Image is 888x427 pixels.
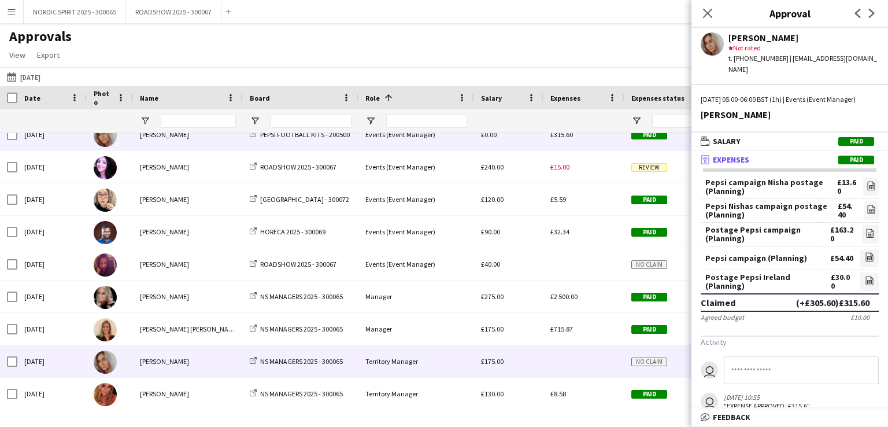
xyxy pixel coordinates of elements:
[358,248,474,280] div: Events (Event Manager)
[631,116,642,126] button: Open Filter Menu
[94,89,112,106] span: Photo
[386,114,467,128] input: Role Filter Input
[133,151,243,183] div: [PERSON_NAME]
[631,228,667,237] span: Paid
[691,6,888,21] h3: Approval
[705,273,831,290] div: Postage Pepsi Ireland (Planning)
[724,402,810,410] div: "EXPENSE APPROVED: £315.6"
[17,345,87,377] div: [DATE]
[838,202,857,219] div: £54.40
[481,292,504,301] span: £275.00
[550,94,580,102] span: Expenses
[631,163,667,172] span: Review
[713,136,741,146] span: Salary
[94,253,117,277] img: asha pindoria
[365,116,376,126] button: Open Filter Menu
[481,163,504,171] span: £240.00
[652,114,698,128] input: Expenses status Filter Input
[250,357,343,366] a: NS MANAGERS 2025 - 300065
[481,325,504,333] span: £175.00
[17,151,87,183] div: [DATE]
[701,109,879,120] div: [PERSON_NAME]
[713,154,749,165] span: Expenses
[550,292,578,301] span: £2 500.00
[701,297,735,308] div: Claimed
[260,163,336,171] span: ROADSHOW 2025 - 300067
[631,131,667,139] span: Paid
[550,389,566,398] span: £8.58
[250,325,343,333] a: NS MANAGERS 2025 - 300065
[250,227,325,236] a: HORECA 2025 - 300069
[481,260,500,268] span: £40.00
[728,43,879,53] div: Not rated
[631,260,667,269] span: No claim
[691,408,888,426] mat-expansion-panel-header: Feedback
[9,50,25,60] span: View
[5,47,30,62] a: View
[705,202,838,219] div: Pepsi Nishas campaign postage (Planning)
[358,119,474,150] div: Events (Event Manager)
[94,318,117,341] img: Sophie Anders Hyde
[705,254,807,263] div: Pepsi campaign (Planning)
[250,260,336,268] a: ROADSHOW 2025 - 300067
[126,1,221,23] button: ROADSHOW 2025 - 300067
[837,178,856,196] div: £13.60
[481,357,504,366] span: £175.00
[17,216,87,248] div: [DATE]
[133,248,243,280] div: [PERSON_NAME]
[37,50,60,60] span: Export
[17,248,87,280] div: [DATE]
[260,325,343,333] span: NS MANAGERS 2025 - 300065
[631,293,667,301] span: Paid
[358,345,474,377] div: Territory Manager
[260,130,350,139] span: PEPSI FOOTBALL KITS - 200500
[271,114,351,128] input: Board Filter Input
[701,313,744,322] div: Agreed budget
[831,273,854,290] div: £30.00
[5,70,43,84] button: [DATE]
[133,119,243,150] div: [PERSON_NAME]
[133,378,243,410] div: [PERSON_NAME]
[260,389,343,398] span: NS MANAGERS 2025 - 300065
[724,393,810,402] div: [DATE] 10:55
[140,94,158,102] span: Name
[17,119,87,150] div: [DATE]
[701,94,879,105] div: [DATE] 05:00-06:00 BST (1h) | Events (Event Manager)
[260,195,349,204] span: [GEOGRAPHIC_DATA] - 300072
[133,281,243,312] div: [PERSON_NAME]
[260,227,325,236] span: HORECA 2025 - 300069
[838,137,874,146] span: Paid
[481,227,500,236] span: £90.00
[94,124,117,147] img: beverley ward
[260,357,343,366] span: NS MANAGERS 2025 - 300065
[94,351,117,374] img: beverley ward
[481,389,504,398] span: £130.00
[161,114,236,128] input: Name Filter Input
[481,94,502,102] span: Salary
[691,132,888,150] mat-expansion-panel-header: SalaryPaid
[250,389,343,398] a: NS MANAGERS 2025 - 300065
[260,292,343,301] span: NS MANAGERS 2025 - 300065
[250,195,349,204] a: [GEOGRAPHIC_DATA] - 300072
[365,94,380,102] span: Role
[550,325,573,333] span: £715.87
[94,156,117,179] img: Tamzen Moore
[250,292,343,301] a: NS MANAGERS 2025 - 300065
[358,216,474,248] div: Events (Event Manager)
[705,178,837,196] div: Pepsi campaign Nisha postage (Planning)
[24,1,126,23] button: NORDIC SPIRIT 2025 - 300065
[631,94,684,102] span: Expenses status
[133,183,243,215] div: [PERSON_NAME]
[481,130,497,139] span: £0.00
[631,196,667,204] span: Paid
[550,163,569,171] span: £15.00
[17,281,87,312] div: [DATE]
[550,130,573,139] span: £315.60
[705,226,830,243] div: Postage Pepsi campaign (Planning)
[250,163,336,171] a: ROADSHOW 2025 - 300067
[691,151,888,168] mat-expansion-panel-header: ExpensesPaid
[250,130,350,139] a: PEPSI FOOTBALL KITS - 200500
[24,94,40,102] span: Date
[550,195,566,204] span: £5.59
[17,378,87,410] div: [DATE]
